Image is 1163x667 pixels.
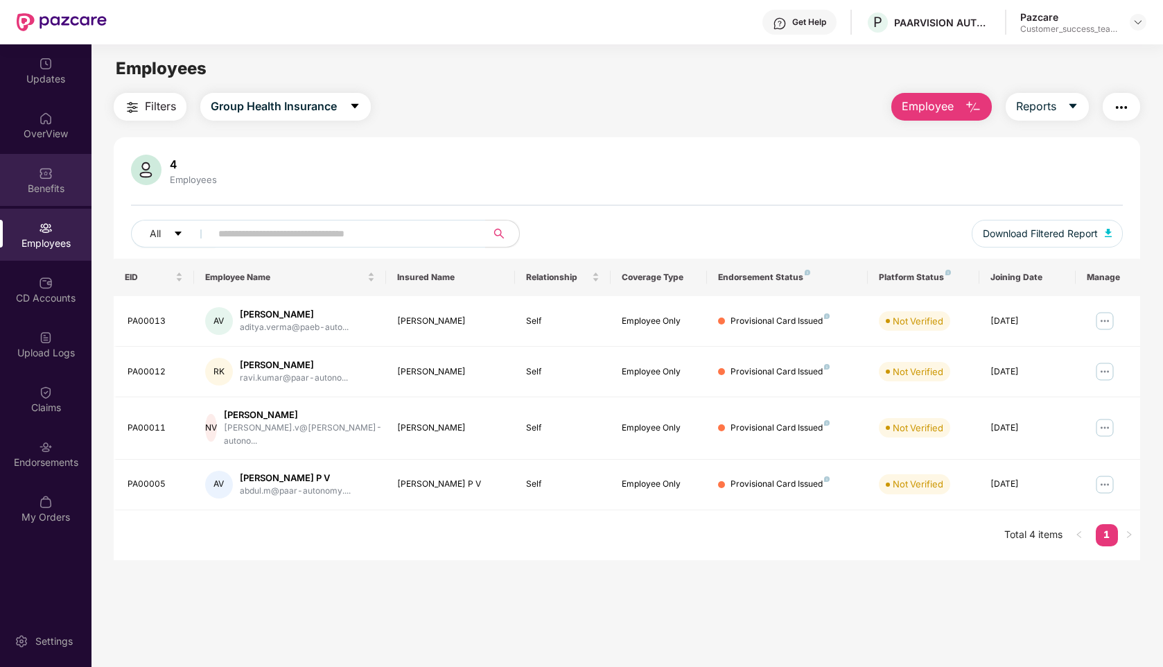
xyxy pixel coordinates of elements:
[205,471,233,499] div: AV
[224,408,382,422] div: [PERSON_NAME]
[1096,524,1118,546] li: 1
[1076,259,1140,296] th: Manage
[200,93,371,121] button: Group Health Insurancecaret-down
[891,93,992,121] button: Employee
[979,259,1076,296] th: Joining Date
[526,315,600,328] div: Self
[39,57,53,71] img: svg+xml;base64,PHN2ZyBpZD0iVXBkYXRlZCIgeG1sbnM9Imh0dHA6Ly93d3cudzMub3JnLzIwMDAvc3ZnIiB3aWR0aD0iMj...
[386,259,514,296] th: Insured Name
[39,112,53,125] img: svg+xml;base64,PHN2ZyBpZD0iSG9tZSIgeG1sbnM9Imh0dHA6Ly93d3cudzMub3JnLzIwMDAvc3ZnIiB3aWR0aD0iMjAiIG...
[1094,361,1116,383] img: manageButton
[1094,417,1116,439] img: manageButton
[526,422,600,435] div: Self
[1118,524,1140,546] li: Next Page
[1020,10,1117,24] div: Pazcare
[205,414,217,442] div: NV
[224,422,382,448] div: [PERSON_NAME].v@[PERSON_NAME]-autono...
[1118,524,1140,546] button: right
[114,93,186,121] button: Filters
[792,17,826,28] div: Get Help
[128,422,183,435] div: PA00011
[39,221,53,235] img: svg+xml;base64,PHN2ZyBpZD0iRW1wbG95ZWVzIiB4bWxucz0iaHR0cDovL3d3dy53My5vcmcvMjAwMC9zdmciIHdpZHRoPS...
[945,270,951,275] img: svg+xml;base64,PHN2ZyB4bWxucz0iaHR0cDovL3d3dy53My5vcmcvMjAwMC9zdmciIHdpZHRoPSI4IiBoZWlnaHQ9IjgiIH...
[622,422,696,435] div: Employee Only
[349,101,360,113] span: caret-down
[116,58,207,78] span: Employees
[167,157,220,171] div: 4
[1020,24,1117,35] div: Customer_success_team_lead
[990,365,1065,379] div: [DATE]
[205,358,233,386] div: RK
[131,155,161,185] img: svg+xml;base64,PHN2ZyB4bWxucz0iaHR0cDovL3d3dy53My5vcmcvMjAwMC9zdmciIHhtbG5zOnhsaW5rPSJodHRwOi8vd3...
[611,259,707,296] th: Coverage Type
[824,364,830,370] img: svg+xml;base64,PHN2ZyB4bWxucz0iaHR0cDovL3d3dy53My5vcmcvMjAwMC9zdmciIHdpZHRoPSI4IiBoZWlnaHQ9IjgiIH...
[211,98,337,115] span: Group Health Insurance
[39,440,53,454] img: svg+xml;base64,PHN2ZyBpZD0iRW5kb3JzZW1lbnRzIiB4bWxucz0iaHR0cDovL3d3dy53My5vcmcvMjAwMC9zdmciIHdpZH...
[240,471,351,485] div: [PERSON_NAME] P V
[1113,99,1130,116] img: svg+xml;base64,PHN2ZyB4bWxucz0iaHR0cDovL3d3dy53My5vcmcvMjAwMC9zdmciIHdpZHRoPSIyNCIgaGVpZ2h0PSIyNC...
[128,365,183,379] div: PA00012
[397,315,503,328] div: [PERSON_NAME]
[131,220,216,248] button: Allcaret-down
[145,98,176,115] span: Filters
[205,307,233,335] div: AV
[731,478,830,491] div: Provisional Card Issued
[240,358,348,372] div: [PERSON_NAME]
[240,372,348,385] div: ravi.kumar@paar-autono...
[31,634,77,648] div: Settings
[894,16,991,29] div: PAARVISION AUTONOMY PRIVATE LIMITED
[150,226,161,241] span: All
[893,421,943,435] div: Not Verified
[526,365,600,379] div: Self
[485,220,520,248] button: search
[240,321,349,334] div: aditya.verma@paeb-auto...
[1067,101,1078,113] span: caret-down
[622,478,696,491] div: Employee Only
[1016,98,1056,115] span: Reports
[972,220,1123,248] button: Download Filtered Report
[194,259,387,296] th: Employee Name
[718,272,856,283] div: Endorsement Status
[515,259,611,296] th: Relationship
[39,276,53,290] img: svg+xml;base64,PHN2ZyBpZD0iQ0RfQWNjb3VudHMiIGRhdGEtbmFtZT0iQ0QgQWNjb3VudHMiIHhtbG5zPSJodHRwOi8vd3...
[622,365,696,379] div: Employee Only
[824,476,830,482] img: svg+xml;base64,PHN2ZyB4bWxucz0iaHR0cDovL3d3dy53My5vcmcvMjAwMC9zdmciIHdpZHRoPSI4IiBoZWlnaHQ9IjgiIH...
[1105,229,1112,237] img: svg+xml;base64,PHN2ZyB4bWxucz0iaHR0cDovL3d3dy53My5vcmcvMjAwMC9zdmciIHhtbG5zOnhsaW5rPSJodHRwOi8vd3...
[990,315,1065,328] div: [DATE]
[17,13,107,31] img: New Pazcare Logo
[167,174,220,185] div: Employees
[990,422,1065,435] div: [DATE]
[965,99,981,116] img: svg+xml;base64,PHN2ZyB4bWxucz0iaHR0cDovL3d3dy53My5vcmcvMjAwMC9zdmciIHhtbG5zOnhsaW5rPSJodHRwOi8vd3...
[773,17,787,31] img: svg+xml;base64,PHN2ZyBpZD0iSGVscC0zMngzMiIgeG1sbnM9Imh0dHA6Ly93d3cudzMub3JnLzIwMDAvc3ZnIiB3aWR0aD...
[526,272,590,283] span: Relationship
[824,420,830,426] img: svg+xml;base64,PHN2ZyB4bWxucz0iaHR0cDovL3d3dy53My5vcmcvMjAwMC9zdmciIHdpZHRoPSI4IiBoZWlnaHQ9IjgiIH...
[39,331,53,345] img: svg+xml;base64,PHN2ZyBpZD0iVXBsb2FkX0xvZ3MiIGRhdGEtbmFtZT0iVXBsb2FkIExvZ3MiIHhtbG5zPSJodHRwOi8vd3...
[893,314,943,328] div: Not Verified
[1004,524,1063,546] li: Total 4 items
[1068,524,1090,546] button: left
[731,365,830,379] div: Provisional Card Issued
[128,478,183,491] div: PA00005
[731,422,830,435] div: Provisional Card Issued
[124,99,141,116] img: svg+xml;base64,PHN2ZyB4bWxucz0iaHR0cDovL3d3dy53My5vcmcvMjAwMC9zdmciIHdpZHRoPSIyNCIgaGVpZ2h0PSIyNC...
[902,98,954,115] span: Employee
[879,272,969,283] div: Platform Status
[1068,524,1090,546] li: Previous Page
[15,634,28,648] img: svg+xml;base64,PHN2ZyBpZD0iU2V0dGluZy0yMHgyMCIgeG1sbnM9Imh0dHA6Ly93d3cudzMub3JnLzIwMDAvc3ZnIiB3aW...
[397,365,503,379] div: [PERSON_NAME]
[125,272,173,283] span: EID
[173,229,183,240] span: caret-down
[397,422,503,435] div: [PERSON_NAME]
[397,478,503,491] div: [PERSON_NAME] P V
[205,272,365,283] span: Employee Name
[990,478,1065,491] div: [DATE]
[1075,530,1083,539] span: left
[114,259,194,296] th: EID
[1094,310,1116,332] img: manageButton
[39,495,53,509] img: svg+xml;base64,PHN2ZyBpZD0iTXlfT3JkZXJzIiBkYXRhLW5hbWU9Ik15IE9yZGVycyIgeG1sbnM9Imh0dHA6Ly93d3cudz...
[622,315,696,328] div: Employee Only
[893,365,943,379] div: Not Verified
[240,308,349,321] div: [PERSON_NAME]
[128,315,183,328] div: PA00013
[39,166,53,180] img: svg+xml;base64,PHN2ZyBpZD0iQmVuZWZpdHMiIHhtbG5zPSJodHRwOi8vd3d3LnczLm9yZy8yMDAwL3N2ZyIgd2lkdGg9Ij...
